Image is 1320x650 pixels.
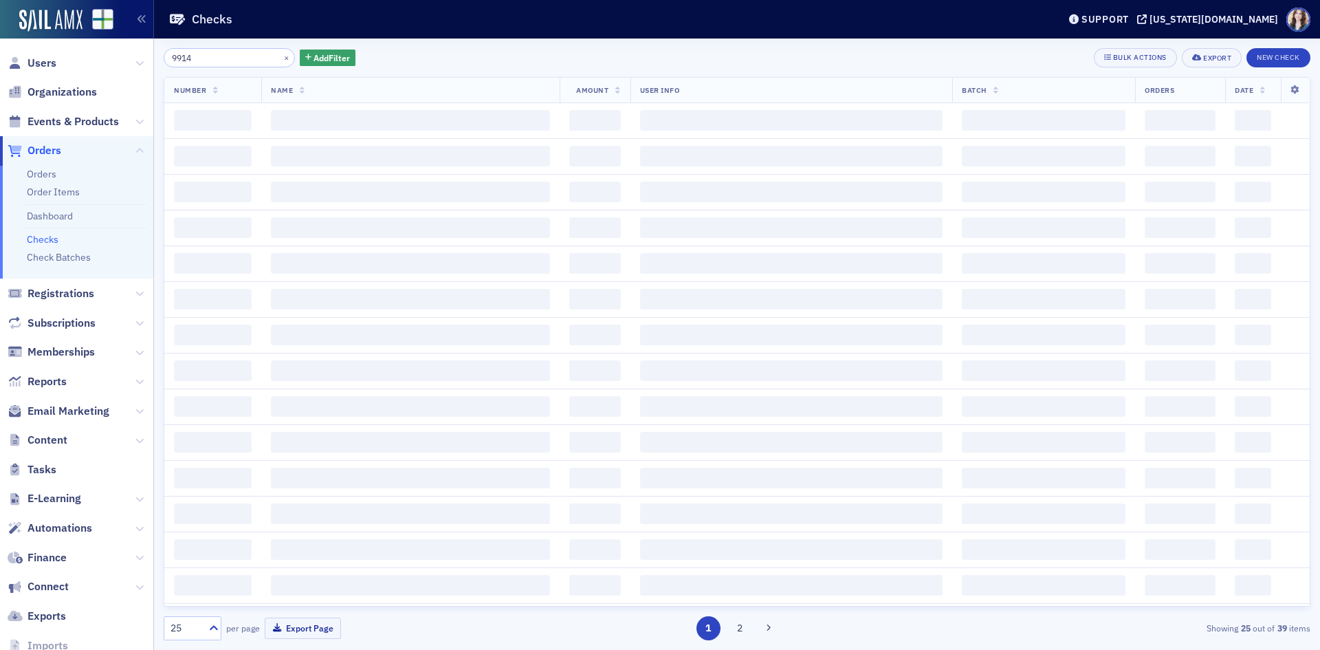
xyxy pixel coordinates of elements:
span: ‌ [1235,503,1271,524]
div: Export [1203,54,1231,62]
span: ‌ [1145,217,1215,238]
span: ‌ [569,468,620,488]
span: ‌ [962,468,1125,488]
span: ‌ [271,503,550,524]
span: Add Filter [313,52,350,64]
a: Check Batches [27,251,91,263]
a: Reports [8,374,67,389]
span: ‌ [569,539,620,560]
button: 1 [696,616,720,640]
a: Orders [8,143,61,158]
span: ‌ [640,217,943,238]
span: ‌ [569,217,620,238]
a: SailAMX [19,10,82,32]
span: ‌ [1145,325,1215,345]
span: ‌ [174,110,252,131]
a: E-Learning [8,491,81,506]
span: ‌ [174,432,252,453]
span: Connect [27,579,69,594]
span: ‌ [271,110,550,131]
span: ‌ [174,182,252,202]
span: ‌ [962,575,1125,596]
span: Automations [27,521,92,536]
span: ‌ [271,432,550,453]
span: Content [27,433,67,448]
span: ‌ [569,575,620,596]
span: ‌ [174,539,252,560]
a: New Check [1246,50,1310,63]
span: ‌ [1235,182,1271,202]
div: Showing out of items [938,622,1310,634]
span: ‌ [271,325,550,345]
button: [US_STATE][DOMAIN_NAME] [1137,14,1283,24]
a: Tasks [8,462,56,477]
span: ‌ [962,432,1125,453]
span: ‌ [640,575,943,596]
span: ‌ [174,325,252,345]
span: ‌ [962,146,1125,166]
span: Number [174,85,206,95]
span: ‌ [640,503,943,524]
span: ‌ [962,396,1125,417]
strong: 25 [1238,622,1253,634]
span: ‌ [569,396,620,417]
a: Dashboard [27,210,73,222]
span: ‌ [1145,253,1215,274]
span: ‌ [640,110,943,131]
span: ‌ [569,360,620,381]
span: ‌ [569,325,620,345]
span: Batch [962,85,987,95]
button: 2 [727,616,751,640]
a: Order Items [27,186,80,198]
span: ‌ [1145,503,1215,524]
a: Registrations [8,286,94,301]
span: Orders [1145,85,1174,95]
span: ‌ [569,253,620,274]
a: Subscriptions [8,316,96,331]
label: per page [226,622,260,634]
button: × [280,51,293,63]
button: Bulk Actions [1094,48,1177,67]
span: Events & Products [27,114,119,129]
a: Events & Products [8,114,119,129]
button: AddFilter [300,50,356,67]
span: ‌ [1235,146,1271,166]
a: Email Marketing [8,404,109,419]
span: Email Marketing [27,404,109,419]
span: ‌ [569,182,620,202]
button: Export [1182,48,1242,67]
span: ‌ [1235,325,1271,345]
span: ‌ [1145,146,1215,166]
a: Memberships [8,345,95,360]
div: 25 [170,621,201,636]
span: ‌ [569,289,620,310]
span: ‌ [271,217,550,238]
span: ‌ [962,253,1125,274]
img: SailAMX [92,9,113,30]
div: [US_STATE][DOMAIN_NAME] [1149,13,1278,25]
span: ‌ [640,182,943,202]
span: Profile [1286,8,1310,32]
span: ‌ [1145,360,1215,381]
a: Content [8,433,67,448]
span: ‌ [1145,575,1215,596]
span: ‌ [1235,289,1271,310]
span: Users [27,56,56,71]
span: ‌ [962,110,1125,131]
span: ‌ [569,110,620,131]
span: ‌ [271,289,550,310]
span: ‌ [1235,253,1271,274]
a: View Homepage [82,9,113,32]
span: ‌ [1145,432,1215,453]
span: Orders [27,143,61,158]
span: ‌ [174,360,252,381]
div: Bulk Actions [1113,54,1167,61]
span: ‌ [640,253,943,274]
span: ‌ [640,289,943,310]
button: Export Page [265,618,341,639]
span: ‌ [1145,289,1215,310]
span: ‌ [640,539,943,560]
span: ‌ [640,468,943,488]
span: E-Learning [27,491,81,506]
a: Finance [8,550,67,565]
